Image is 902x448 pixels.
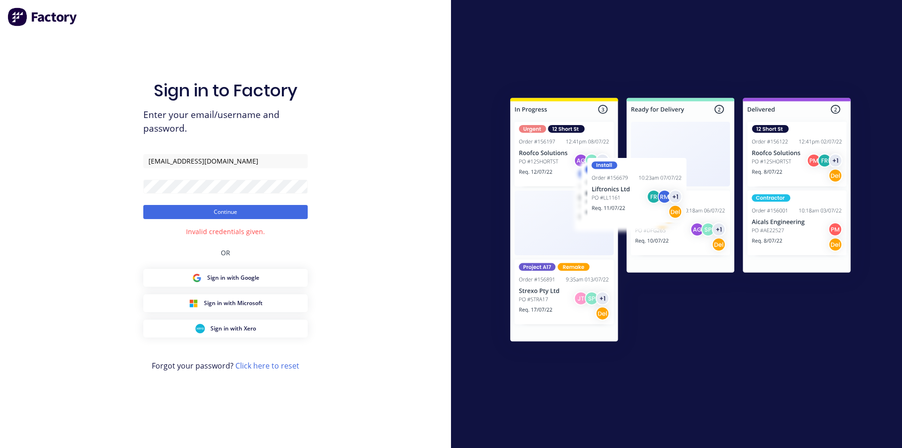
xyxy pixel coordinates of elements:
[154,80,297,101] h1: Sign in to Factory
[195,324,205,333] img: Xero Sign in
[186,227,265,236] div: Invalid credentials given.
[207,274,259,282] span: Sign in with Google
[143,320,308,338] button: Xero Sign inSign in with Xero
[143,108,308,135] span: Enter your email/username and password.
[490,79,871,364] img: Sign in
[189,299,198,308] img: Microsoft Sign in
[8,8,78,26] img: Factory
[192,273,202,283] img: Google Sign in
[210,324,256,333] span: Sign in with Xero
[152,360,299,371] span: Forgot your password?
[143,205,308,219] button: Continue
[221,236,230,269] div: OR
[204,299,263,307] span: Sign in with Microsoft
[235,361,299,371] a: Click here to reset
[143,269,308,287] button: Google Sign inSign in with Google
[143,154,308,168] input: Email/Username
[143,294,308,312] button: Microsoft Sign inSign in with Microsoft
